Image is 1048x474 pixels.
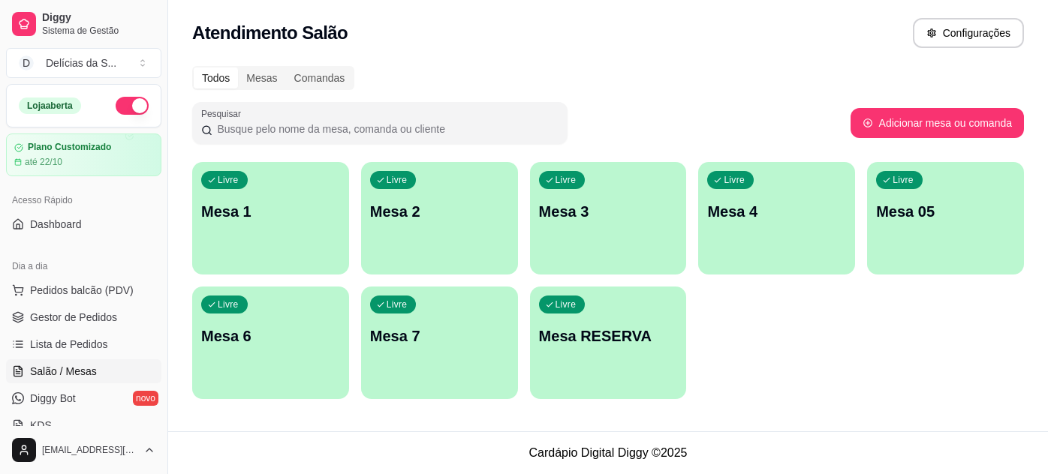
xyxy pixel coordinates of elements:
[192,162,349,274] button: LivreMesa 1
[387,298,408,310] p: Livre
[30,283,134,298] span: Pedidos balcão (PDV)
[19,97,81,114] div: Loja aberta
[6,6,161,42] a: DiggySistema de Gestão
[724,174,745,186] p: Livre
[707,201,846,222] p: Mesa 4
[201,325,340,346] p: Mesa 6
[6,188,161,212] div: Acesso Rápido
[218,174,239,186] p: Livre
[851,108,1024,138] button: Adicionar mesa ou comanda
[6,212,161,236] a: Dashboard
[42,444,137,456] span: [EMAIL_ADDRESS][DOMAIN_NAME]
[19,55,34,70] span: D
[30,391,76,406] span: Diggy Bot
[6,278,161,302] button: Pedidos balcão (PDV)
[6,332,161,356] a: Lista de Pedidos
[30,310,117,325] span: Gestor de Pedidos
[530,286,687,399] button: LivreMesa RESERVA
[286,67,354,88] div: Comandas
[876,201,1015,222] p: Mesa 05
[6,254,161,278] div: Dia a dia
[30,337,108,352] span: Lista de Pedidos
[556,298,577,310] p: Livre
[25,156,62,168] article: até 22/10
[6,359,161,383] a: Salão / Mesas
[698,162,855,274] button: LivreMesa 4
[913,18,1024,48] button: Configurações
[6,386,161,410] a: Diggy Botnovo
[218,298,239,310] p: Livre
[539,201,678,222] p: Mesa 3
[539,325,678,346] p: Mesa RESERVA
[192,286,349,399] button: LivreMesa 6
[46,55,116,70] div: Delícias da S ...
[30,217,82,232] span: Dashboard
[370,325,509,346] p: Mesa 7
[212,121,559,136] input: Pesquisar
[6,305,161,329] a: Gestor de Pedidos
[238,67,285,88] div: Mesas
[6,48,161,78] button: Select a team
[370,201,509,222] p: Mesa 2
[168,431,1048,474] footer: Cardápio Digital Diggy © 2025
[28,142,111,153] article: Plano Customizado
[556,174,577,186] p: Livre
[42,25,155,37] span: Sistema de Gestão
[194,67,238,88] div: Todos
[116,97,149,115] button: Alterar Status
[361,162,518,274] button: LivreMesa 2
[6,432,161,468] button: [EMAIL_ADDRESS][DOMAIN_NAME]
[42,11,155,25] span: Diggy
[893,174,914,186] p: Livre
[867,162,1024,274] button: LivreMesa 05
[6,133,161,176] a: Plano Customizadoaté 22/10
[530,162,687,274] button: LivreMesa 3
[201,107,246,120] label: Pesquisar
[30,418,52,433] span: KDS
[361,286,518,399] button: LivreMesa 7
[387,174,408,186] p: Livre
[201,201,340,222] p: Mesa 1
[6,413,161,437] a: KDS
[192,21,348,45] h2: Atendimento Salão
[30,364,97,379] span: Salão / Mesas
